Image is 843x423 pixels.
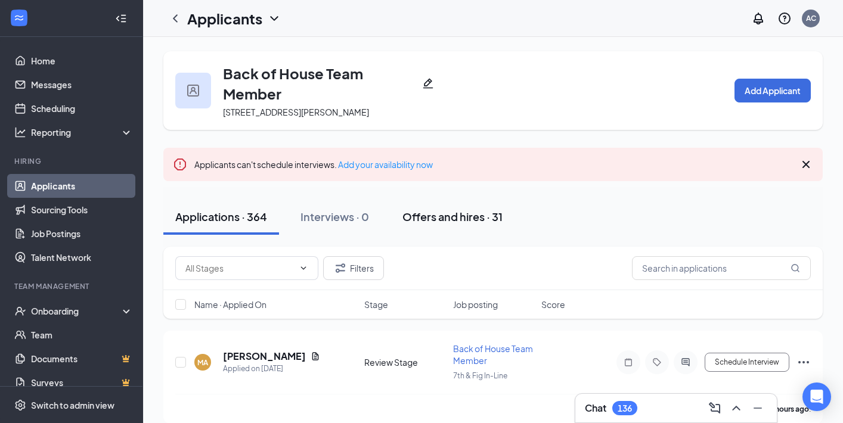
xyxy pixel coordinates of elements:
span: Score [541,298,565,310]
a: Sourcing Tools [31,198,133,222]
div: Review Stage [364,356,446,368]
div: Switch to admin view [31,399,114,411]
b: 13 hours ago [765,405,809,413]
button: ComposeMessage [705,399,724,418]
svg: ChevronDown [299,263,308,273]
button: ChevronUp [727,399,746,418]
input: Search in applications [632,256,811,280]
div: Open Intercom Messenger [802,382,831,411]
div: Applied on [DATE] [223,363,320,375]
h5: [PERSON_NAME] [223,350,306,363]
div: Hiring [14,156,131,166]
div: Offers and hires · 31 [402,209,503,224]
div: Team Management [14,281,131,291]
button: Minimize [748,399,767,418]
svg: Analysis [14,126,26,138]
svg: UserCheck [14,305,26,317]
div: 136 [618,403,632,413]
a: Job Postings [31,222,133,245]
span: 7th & Fig In-Line [453,371,507,380]
svg: Pencil [422,77,434,89]
img: user icon [187,85,199,97]
svg: Filter [333,261,348,275]
a: Messages [31,73,133,97]
input: All Stages [185,262,294,275]
div: Interviews · 0 [300,209,369,224]
h1: Applicants [187,8,262,29]
svg: ChevronLeft [168,11,182,26]
a: Team [31,323,133,347]
svg: Note [621,357,636,367]
svg: Ellipses [796,355,811,369]
a: Applicants [31,174,133,198]
svg: Cross [799,157,813,172]
a: Talent Network [31,245,133,269]
h3: Back of House Team Member [223,63,417,104]
div: Applications · 364 [175,209,267,224]
svg: Tag [650,357,664,367]
a: DocumentsCrown [31,347,133,371]
button: Filter Filters [323,256,384,280]
svg: ChevronUp [729,401,743,415]
button: Add Applicant [734,79,811,102]
svg: Document [311,352,320,361]
svg: ComposeMessage [708,401,722,415]
svg: MagnifyingGlass [791,263,800,273]
div: Reporting [31,126,134,138]
button: Schedule Interview [705,353,789,372]
a: Scheduling [31,97,133,120]
svg: Minimize [751,401,765,415]
span: Name · Applied On [194,298,266,310]
span: Stage [364,298,388,310]
svg: Collapse [115,13,127,24]
svg: QuestionInfo [777,11,792,26]
svg: Error [173,157,187,172]
svg: ActiveChat [678,357,693,367]
span: [STREET_ADDRESS][PERSON_NAME] [223,107,369,117]
h3: Chat [585,402,606,415]
a: SurveysCrown [31,371,133,394]
a: Home [31,49,133,73]
div: MA [197,357,208,368]
span: Job posting [453,298,498,310]
svg: Settings [14,399,26,411]
a: Add your availability now [338,159,433,170]
div: Onboarding [31,305,123,317]
div: AC [806,13,816,23]
svg: WorkstreamLogo [13,12,25,24]
svg: ChevronDown [267,11,281,26]
svg: Notifications [751,11,765,26]
span: Applicants can't schedule interviews. [194,159,433,170]
span: Back of House Team Member [453,343,533,366]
